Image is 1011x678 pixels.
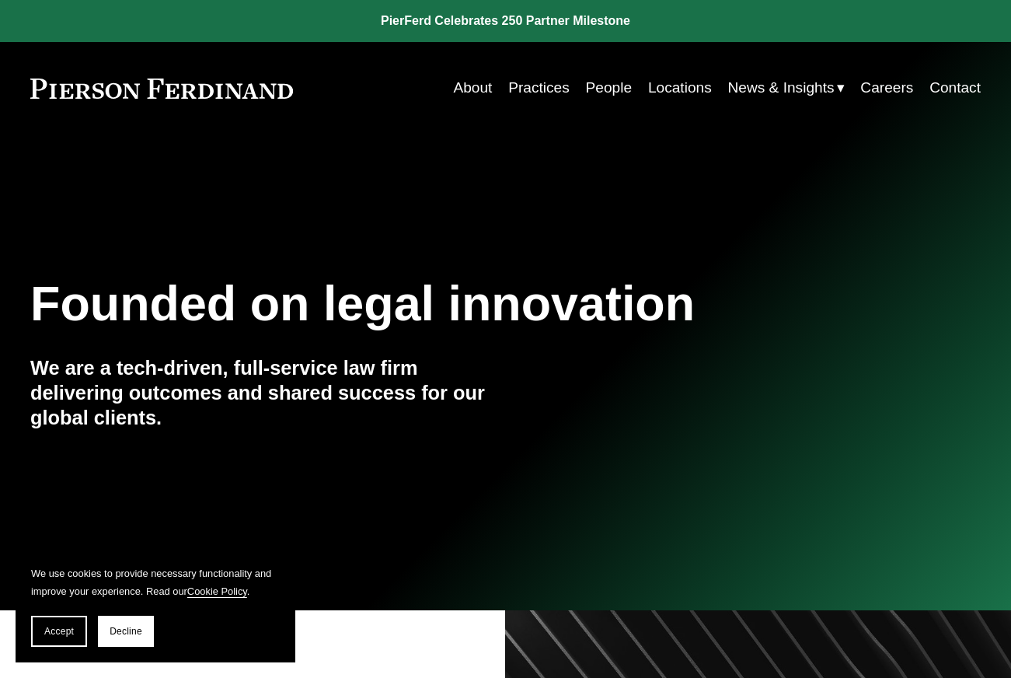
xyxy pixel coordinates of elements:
a: folder dropdown [728,73,845,103]
a: Contact [929,73,981,103]
a: About [453,73,492,103]
h4: We are a tech-driven, full-service law firm delivering outcomes and shared success for our global... [30,355,505,431]
span: News & Insights [728,75,835,101]
a: Locations [648,73,712,103]
span: Decline [110,626,142,637]
h1: Founded on legal innovation [30,276,822,332]
section: Cookie banner [16,549,295,662]
a: Cookie Policy [187,585,247,597]
a: Careers [860,73,913,103]
button: Accept [31,616,87,647]
button: Decline [98,616,154,647]
a: People [586,73,633,103]
span: Accept [44,626,74,637]
a: Practices [508,73,570,103]
p: We use cookies to provide necessary functionality and improve your experience. Read our . [31,564,280,600]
